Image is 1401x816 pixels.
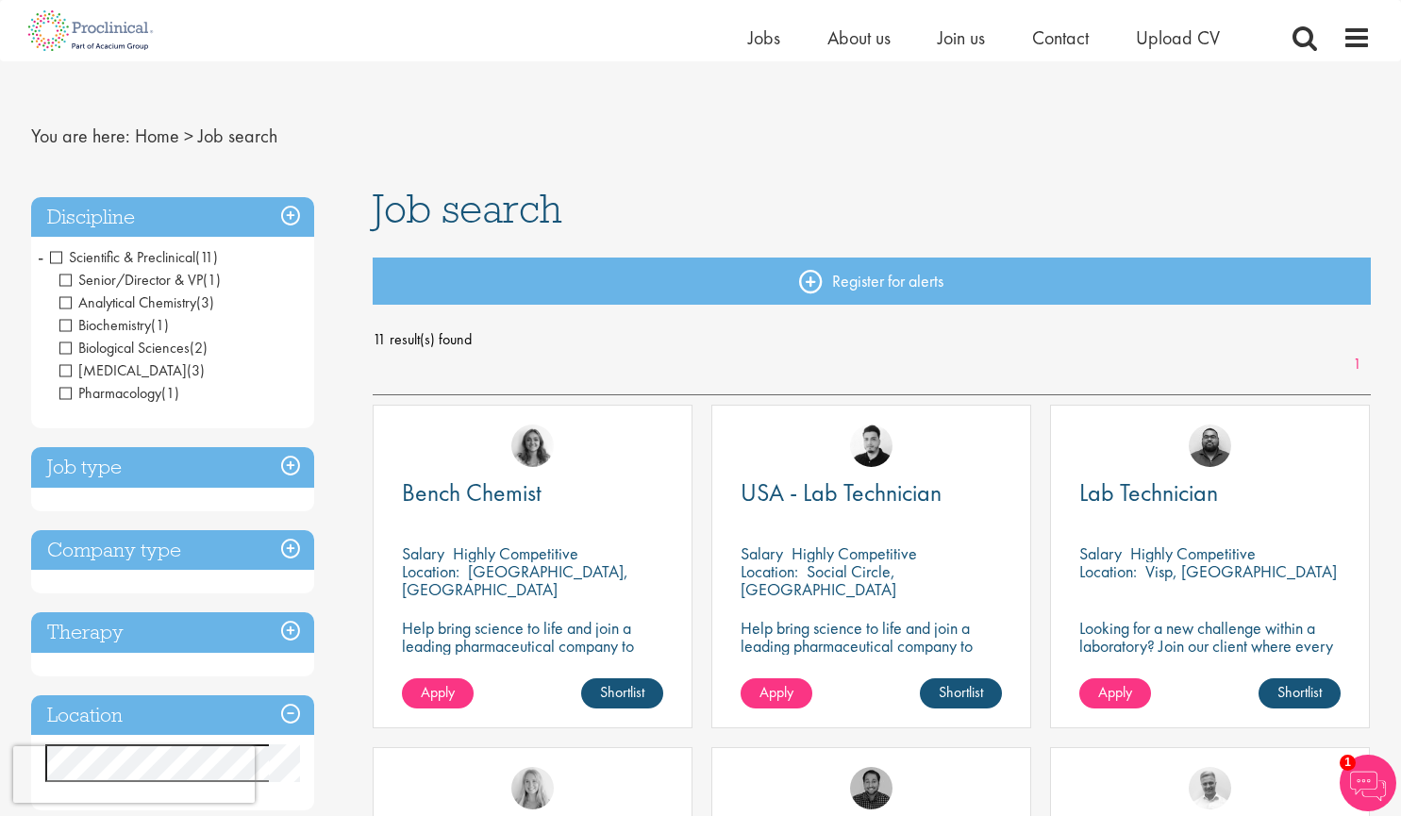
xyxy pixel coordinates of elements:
[827,25,891,50] a: About us
[1098,682,1132,702] span: Apply
[759,682,793,702] span: Apply
[59,338,208,358] span: Biological Sciences
[938,25,985,50] a: Join us
[1145,560,1337,582] p: Visp, [GEOGRAPHIC_DATA]
[1343,354,1371,375] a: 1
[741,678,812,708] a: Apply
[402,560,628,600] p: [GEOGRAPHIC_DATA], [GEOGRAPHIC_DATA]
[59,292,196,312] span: Analytical Chemistry
[38,242,43,271] span: -
[741,481,1002,505] a: USA - Lab Technician
[453,542,578,564] p: Highly Competitive
[31,695,314,736] h3: Location
[1189,767,1231,809] img: Joshua Bye
[50,247,195,267] span: Scientific & Preclinical
[1340,755,1356,771] span: 1
[31,124,130,148] span: You are here:
[1079,619,1341,673] p: Looking for a new challenge within a laboratory? Join our client where every experiment brings us...
[195,247,218,267] span: (11)
[59,270,221,290] span: Senior/Director & VP
[920,678,1002,708] a: Shortlist
[203,270,221,290] span: (1)
[402,619,663,708] p: Help bring science to life and join a leading pharmaceutical company to play a key role in delive...
[1189,425,1231,467] img: Ashley Bennett
[59,383,161,403] span: Pharmacology
[1340,755,1396,811] img: Chatbot
[161,383,179,403] span: (1)
[59,315,169,335] span: Biochemistry
[373,258,1371,305] a: Register for alerts
[373,183,562,234] span: Job search
[1032,25,1089,50] a: Contact
[741,619,1002,708] p: Help bring science to life and join a leading pharmaceutical company to play a key role in delive...
[581,678,663,708] a: Shortlist
[31,447,314,488] h3: Job type
[511,767,554,809] img: Shannon Briggs
[190,338,208,358] span: (2)
[741,560,798,582] span: Location:
[1136,25,1220,50] a: Upload CV
[741,476,942,508] span: USA - Lab Technician
[741,560,896,600] p: Social Circle, [GEOGRAPHIC_DATA]
[1079,481,1341,505] a: Lab Technician
[151,315,169,335] span: (1)
[59,292,214,312] span: Analytical Chemistry
[198,124,277,148] span: Job search
[402,560,459,582] span: Location:
[31,530,314,571] h3: Company type
[402,476,542,508] span: Bench Chemist
[184,124,193,148] span: >
[402,542,444,564] span: Salary
[59,338,190,358] span: Biological Sciences
[748,25,780,50] a: Jobs
[421,682,455,702] span: Apply
[511,425,554,467] img: Jackie Cerchio
[1079,542,1122,564] span: Salary
[196,292,214,312] span: (3)
[59,315,151,335] span: Biochemistry
[1259,678,1341,708] a: Shortlist
[792,542,917,564] p: Highly Competitive
[59,360,187,380] span: [MEDICAL_DATA]
[59,270,203,290] span: Senior/Director & VP
[850,767,892,809] img: Mike Raletz
[1079,560,1137,582] span: Location:
[402,481,663,505] a: Bench Chemist
[50,247,218,267] span: Scientific & Preclinical
[13,746,255,803] iframe: reCAPTCHA
[373,325,1371,354] span: 11 result(s) found
[59,383,179,403] span: Pharmacology
[31,612,314,653] h3: Therapy
[741,542,783,564] span: Salary
[187,360,205,380] span: (3)
[59,360,205,380] span: Laboratory Technician
[850,425,892,467] img: Anderson Maldonado
[1079,476,1218,508] span: Lab Technician
[135,124,179,148] a: breadcrumb link
[31,197,314,238] h3: Discipline
[1130,542,1256,564] p: Highly Competitive
[1079,678,1151,708] a: Apply
[402,678,474,708] a: Apply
